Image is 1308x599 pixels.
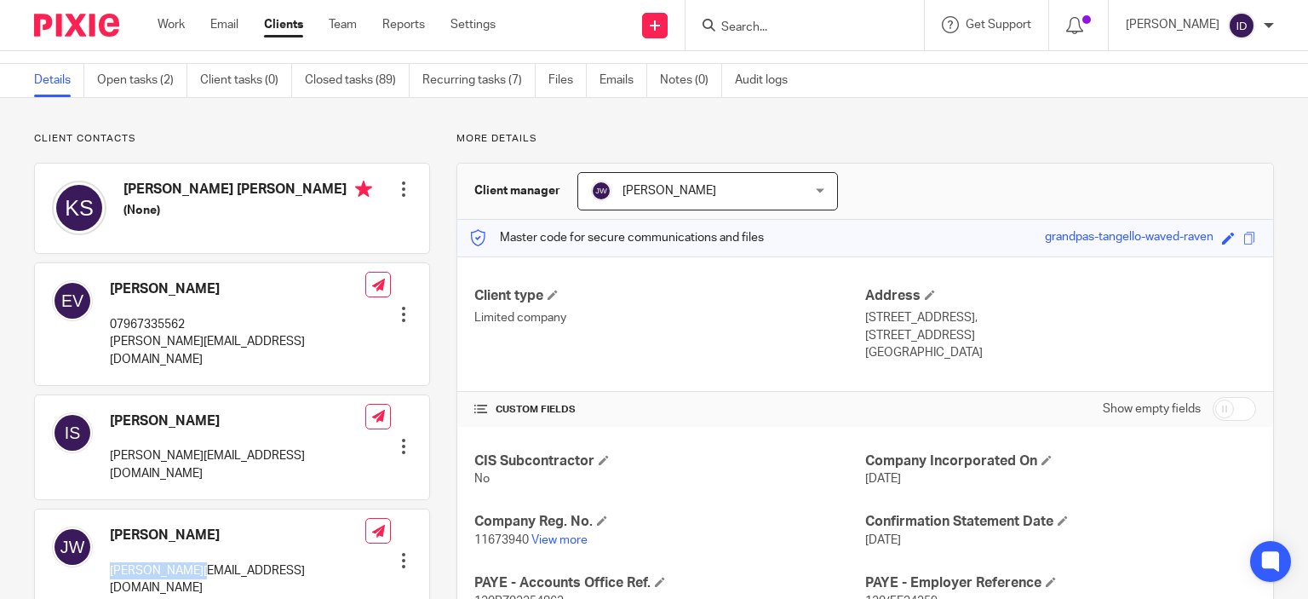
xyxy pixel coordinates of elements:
[474,403,865,417] h4: CUSTOM FIELDS
[34,14,119,37] img: Pixie
[865,574,1256,592] h4: PAYE - Employer Reference
[1103,400,1201,418] label: Show empty fields
[110,412,365,430] h4: [PERSON_NAME]
[34,64,84,97] a: Details
[474,473,490,485] span: No
[110,316,365,333] p: 07967335562
[264,16,303,33] a: Clients
[865,327,1256,344] p: [STREET_ADDRESS]
[450,16,496,33] a: Settings
[531,534,588,546] a: View more
[110,280,365,298] h4: [PERSON_NAME]
[200,64,292,97] a: Client tasks (0)
[52,280,93,321] img: svg%3E
[591,181,611,201] img: svg%3E
[660,64,722,97] a: Notes (0)
[474,287,865,305] h4: Client type
[1228,12,1255,39] img: svg%3E
[474,182,560,199] h3: Client manager
[52,412,93,453] img: svg%3E
[123,202,372,219] h5: (None)
[110,527,365,544] h4: [PERSON_NAME]
[865,309,1256,326] p: [STREET_ADDRESS],
[1045,228,1213,248] div: grandpas-tangello-waved-raven
[1126,16,1219,33] p: [PERSON_NAME]
[110,562,365,597] p: [PERSON_NAME][EMAIL_ADDRESS][DOMAIN_NAME]
[456,132,1274,146] p: More details
[474,534,529,546] span: 11673940
[305,64,410,97] a: Closed tasks (89)
[865,344,1256,361] p: [GEOGRAPHIC_DATA]
[474,309,865,326] p: Limited company
[865,452,1256,470] h4: Company Incorporated On
[735,64,800,97] a: Audit logs
[966,19,1031,31] span: Get Support
[110,447,365,482] p: [PERSON_NAME][EMAIL_ADDRESS][DOMAIN_NAME]
[422,64,536,97] a: Recurring tasks (7)
[599,64,647,97] a: Emails
[622,185,716,197] span: [PERSON_NAME]
[474,574,865,592] h4: PAYE - Accounts Office Ref.
[355,181,372,198] i: Primary
[474,452,865,470] h4: CIS Subcontractor
[865,287,1256,305] h4: Address
[474,513,865,531] h4: Company Reg. No.
[865,473,901,485] span: [DATE]
[382,16,425,33] a: Reports
[52,181,106,235] img: svg%3E
[110,333,365,368] p: [PERSON_NAME][EMAIL_ADDRESS][DOMAIN_NAME]
[97,64,187,97] a: Open tasks (2)
[210,16,238,33] a: Email
[329,16,357,33] a: Team
[123,181,372,202] h4: [PERSON_NAME] [PERSON_NAME]
[865,513,1256,531] h4: Confirmation Statement Date
[470,229,764,246] p: Master code for secure communications and files
[52,527,93,567] img: svg%3E
[158,16,185,33] a: Work
[720,20,873,36] input: Search
[34,132,430,146] p: Client contacts
[865,534,901,546] span: [DATE]
[548,64,587,97] a: Files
